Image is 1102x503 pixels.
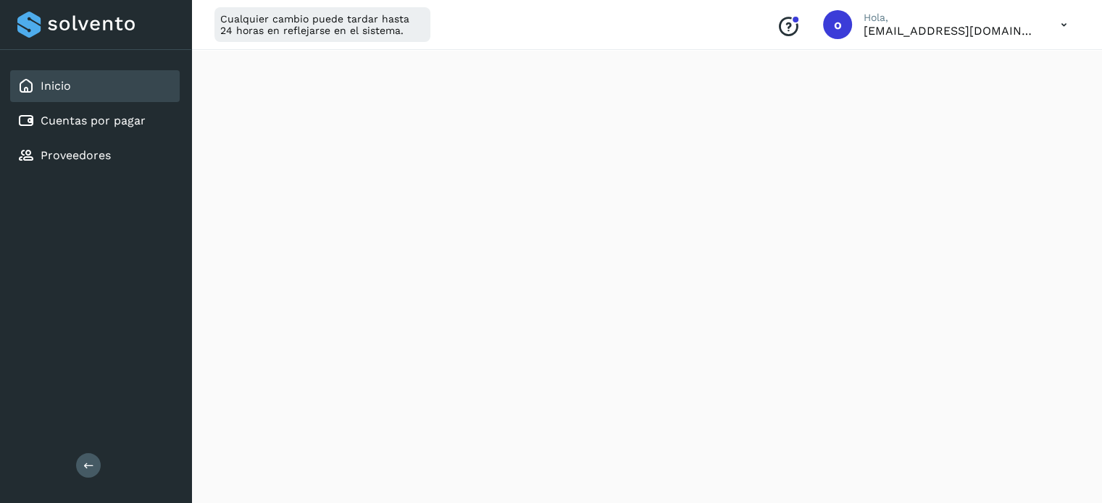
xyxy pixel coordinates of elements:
div: Cuentas por pagar [10,105,180,137]
a: Inicio [41,79,71,93]
a: Cuentas por pagar [41,114,146,127]
div: Proveedores [10,140,180,172]
a: Proveedores [41,148,111,162]
div: Cualquier cambio puede tardar hasta 24 horas en reflejarse en el sistema. [214,7,430,42]
div: Inicio [10,70,180,102]
p: Hola, [864,12,1038,24]
p: orlando@rfllogistics.com.mx [864,24,1038,38]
